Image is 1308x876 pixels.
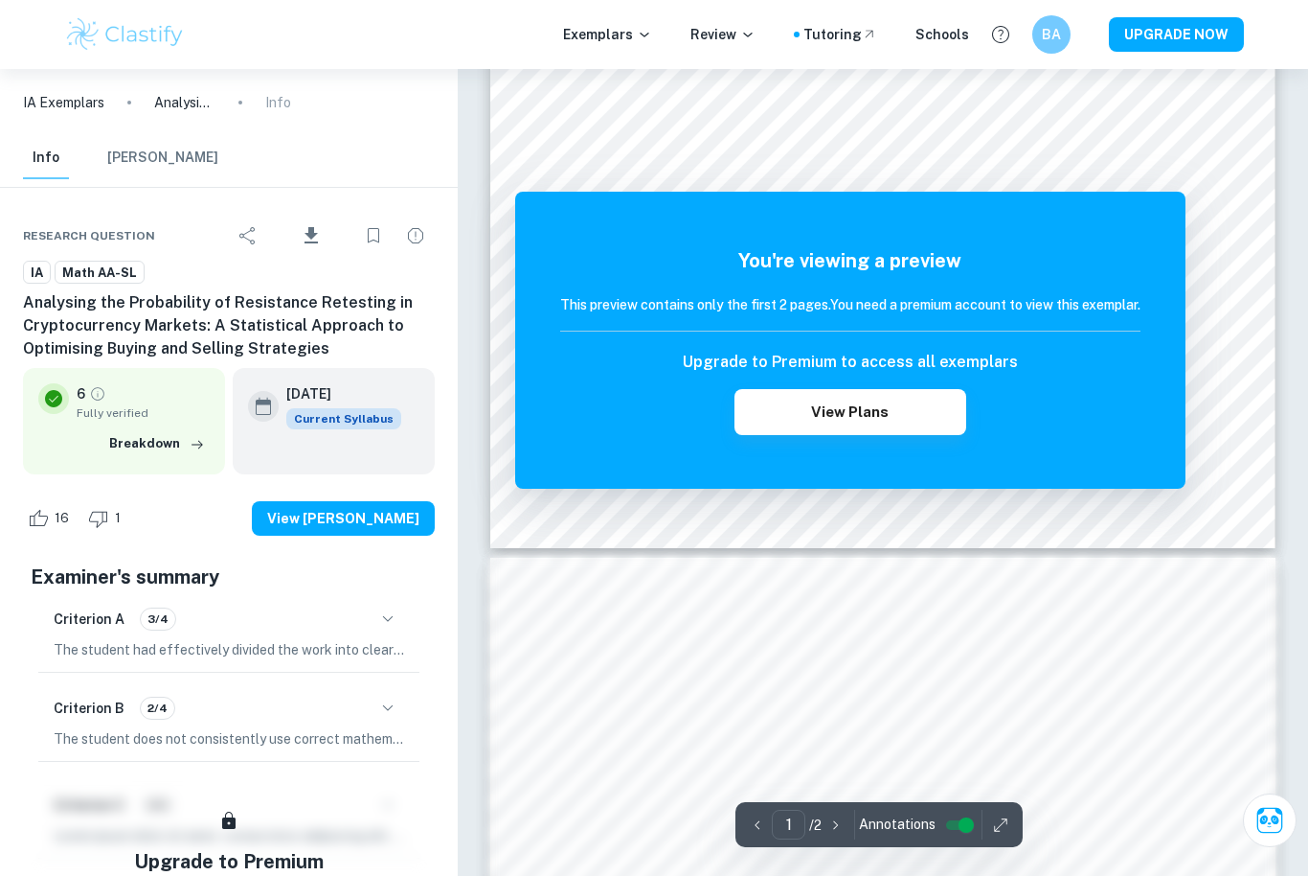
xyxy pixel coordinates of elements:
[31,563,427,591] h5: Examiner's summary
[803,24,877,45] a: Tutoring
[809,815,822,836] p: / 2
[23,227,155,244] span: Research question
[104,429,210,458] button: Breakdown
[1243,794,1297,847] button: Ask Clai
[915,24,969,45] a: Schools
[55,261,145,285] a: Math AA-SL
[271,211,350,261] div: Download
[24,264,50,283] span: IA
[252,501,435,536] button: View [PERSON_NAME]
[107,137,218,179] button: [PERSON_NAME]
[683,351,1018,374] h6: Upgrade to Premium to access all exemplars
[354,217,393,255] div: Bookmark
[1032,15,1071,54] button: BA
[134,847,324,876] h5: Upgrade to Premium
[154,92,215,113] p: Analysing the Probability of Resistance Retesting in Cryptocurrency Markets: A Statistical Approa...
[54,698,124,719] h6: Criterion B
[77,404,210,422] span: Fully verified
[1109,17,1244,52] button: UPGRADE NOW
[734,389,966,435] button: View Plans
[23,291,435,360] h6: Analysing the Probability of Resistance Retesting in Cryptocurrency Markets: A Statistical Approa...
[23,261,51,285] a: IA
[690,24,755,45] p: Review
[83,503,131,534] div: Dislike
[265,92,291,113] p: Info
[560,294,1140,315] h6: This preview contains only the first 2 pages. You need a premium account to view this exemplar.
[89,385,106,403] a: Grade fully verified
[286,408,401,429] div: This exemplar is based on the current syllabus. Feel free to refer to it for inspiration/ideas wh...
[563,24,652,45] p: Exemplars
[396,217,435,255] div: Report issue
[54,609,124,630] h6: Criterion A
[104,509,131,528] span: 1
[54,728,404,749] p: The student does not consistently use correct mathematical notation, as evidenced by the misuse o...
[560,246,1140,275] h5: You're viewing a preview
[54,639,404,660] p: The student had effectively divided the work into clear sections, including an introduction, body...
[141,700,174,717] span: 2/4
[1041,24,1063,45] h6: BA
[859,815,936,835] span: Annotations
[77,383,85,404] p: 6
[44,509,79,528] span: 16
[286,408,401,429] span: Current Syllabus
[229,217,267,255] div: Share
[141,611,175,628] span: 3/4
[23,92,104,113] a: IA Exemplars
[56,264,144,283] span: Math AA-SL
[23,137,69,179] button: Info
[984,18,1017,51] button: Help and Feedback
[23,503,79,534] div: Like
[64,15,186,54] img: Clastify logo
[286,383,386,404] h6: [DATE]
